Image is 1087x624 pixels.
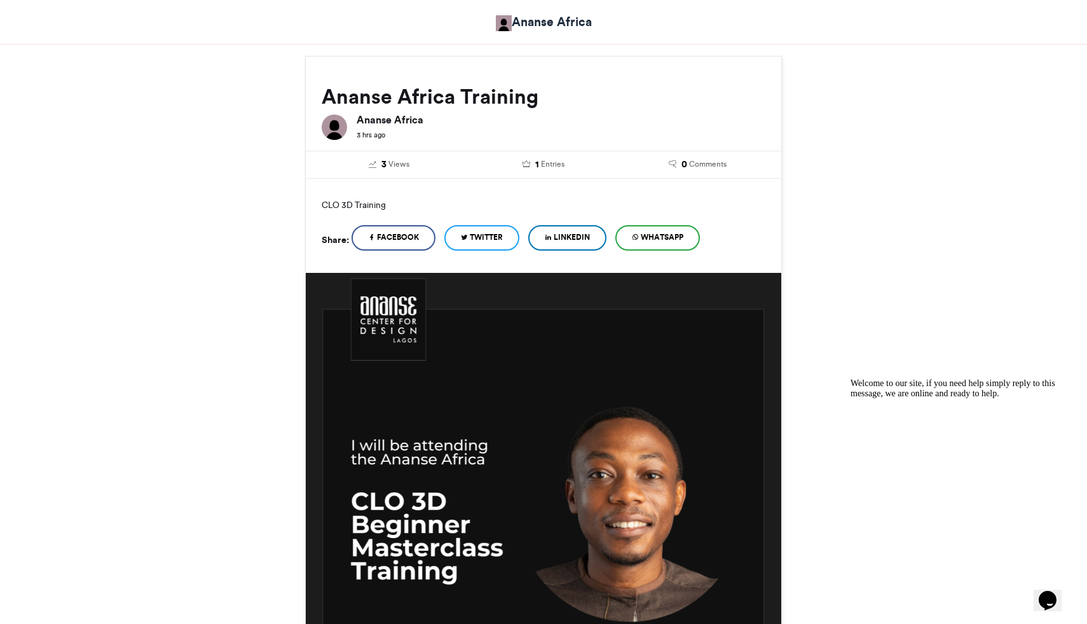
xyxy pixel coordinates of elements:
span: Facebook [377,232,419,243]
span: 0 [681,158,687,172]
a: 1 Entries [476,158,612,172]
div: Welcome to our site, if you need help simply reply to this message, we are online and ready to help. [5,5,234,25]
p: CLO 3D Training [322,195,765,215]
span: Views [388,158,409,170]
h6: Ananse Africa [357,114,765,125]
iframe: chat widget [845,373,1074,567]
span: 1 [535,158,539,172]
h5: Share: [322,232,349,248]
span: LinkedIn [554,232,590,243]
a: 3 Views [322,158,457,172]
a: Twitter [444,225,519,251]
span: Welcome to our site, if you need help simply reply to this message, we are online and ready to help. [5,5,210,25]
a: LinkedIn [528,225,606,251]
span: Entries [541,158,564,170]
span: Twitter [470,232,503,243]
img: Ananse Africa [322,114,347,140]
a: 0 Comments [630,158,765,172]
span: 3 [381,158,386,172]
h2: Ananse Africa Training [322,85,765,108]
small: 3 hrs ago [357,130,385,139]
span: WhatsApp [641,232,683,243]
a: Facebook [352,225,435,251]
iframe: chat widget [1034,573,1074,611]
img: Ananse Africa [496,15,512,31]
span: Comments [689,158,727,170]
a: Ananse Africa [496,13,592,31]
a: WhatsApp [615,225,700,251]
